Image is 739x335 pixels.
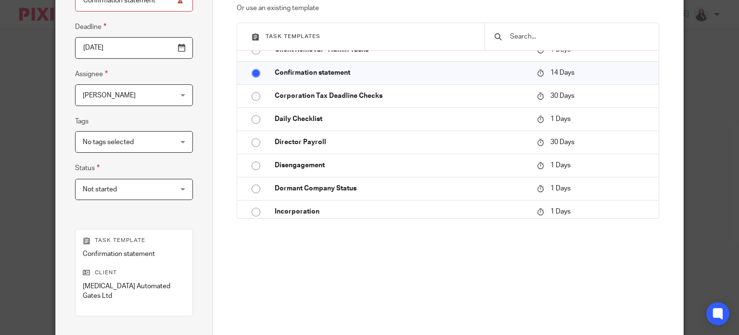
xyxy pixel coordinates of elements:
[550,185,571,192] span: 1 Days
[83,249,185,259] p: Confirmation statement
[75,68,108,80] label: Assignee
[550,162,571,169] span: 1 Days
[83,139,134,146] span: No tags selected
[275,91,527,101] p: Corporation Tax Deadline Checks
[83,281,185,301] p: [MEDICAL_DATA] Automated Gates Ltd
[75,21,106,32] label: Deadline
[83,269,185,277] p: Client
[550,208,571,215] span: 1 Days
[275,68,527,78] p: Confirmation statement
[550,93,574,99] span: 30 Days
[550,69,574,76] span: 14 Days
[83,186,117,193] span: Not started
[275,207,527,216] p: Incorporation
[550,139,574,146] span: 30 Days
[237,3,659,13] p: Or use an existing template
[75,37,193,59] input: Use the arrow keys to pick a date
[83,237,185,244] p: Task template
[509,31,649,42] input: Search...
[266,34,320,39] span: Task templates
[75,162,100,174] label: Status
[275,161,527,170] p: Disengagement
[75,117,89,126] label: Tags
[83,92,136,99] span: [PERSON_NAME]
[275,114,527,124] p: Daily Checklist
[275,184,527,193] p: Dormant Company Status
[550,116,571,122] span: 1 Days
[275,137,527,147] p: Director Payroll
